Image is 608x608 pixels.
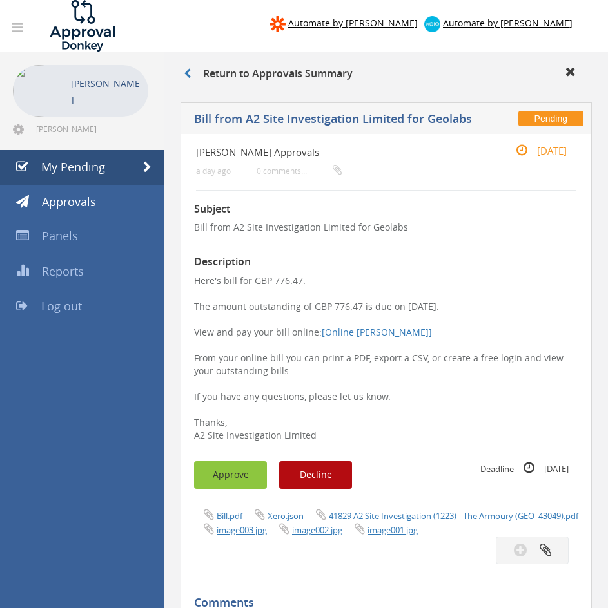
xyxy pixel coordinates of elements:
img: zapier-logomark.png [270,16,286,32]
small: a day ago [196,166,231,176]
h3: Subject [194,204,578,215]
span: My Pending [41,159,105,175]
h4: [PERSON_NAME] Approvals [196,147,513,158]
p: [PERSON_NAME] [71,75,142,108]
span: Automate by [PERSON_NAME] [443,17,573,29]
p: Here's bill for GBP 776.47. The amount outstanding of GBP 776.47 is due on [DATE]. View and pay y... [194,274,578,442]
h5: Bill from A2 Site Investigation Limited for Geolabs [194,113,472,126]
a: [Online [PERSON_NAME]] [322,326,432,338]
span: Log out [41,298,82,314]
p: Bill from A2 Site Investigation Limited for Geolabs [194,221,578,234]
a: Xero.json [268,510,304,522]
span: Pending [518,111,583,126]
button: Approve [194,461,267,489]
a: image002.jpg [292,524,342,536]
a: image003.jpg [217,524,267,536]
span: Panels [42,228,78,243]
h3: Return to Approvals Summary [184,68,353,80]
a: Bill.pdf [217,510,242,522]
span: Approvals [42,194,96,209]
span: Reports [42,263,84,279]
button: Decline [279,461,352,489]
small: Deadline [DATE] [480,461,569,475]
span: Automate by [PERSON_NAME] [288,17,418,29]
img: xero-logo.png [424,16,440,32]
small: 0 comments... [257,166,342,176]
span: [PERSON_NAME][EMAIL_ADDRESS][PERSON_NAME][DOMAIN_NAME] [36,124,146,134]
a: 41829 A2 Site Investigation (1223) - The Armoury (GEO_43049).pdf [329,510,578,522]
h3: Description [194,256,578,268]
a: image001.jpg [368,524,418,536]
small: [DATE] [502,144,567,158]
